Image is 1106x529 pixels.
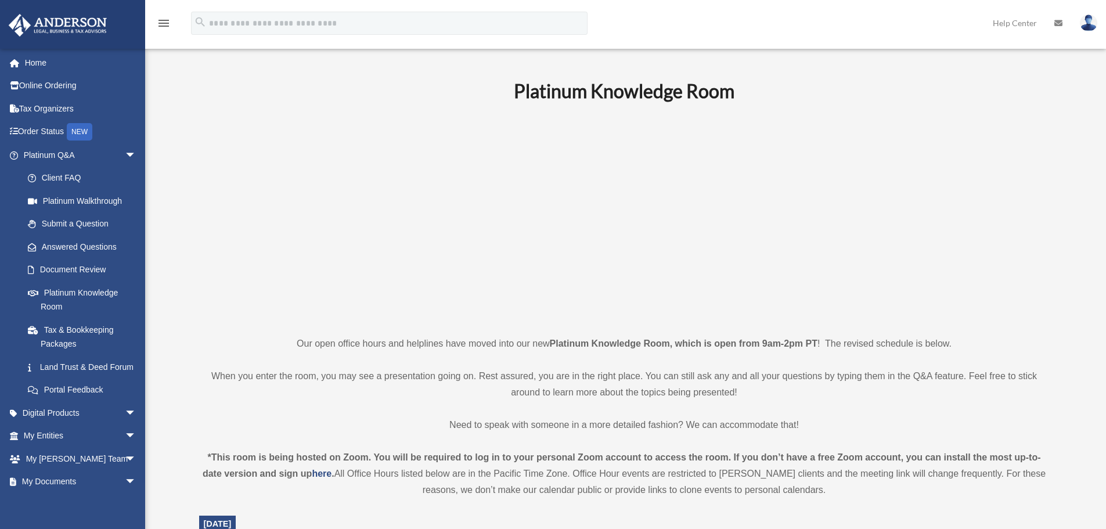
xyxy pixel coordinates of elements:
a: Tax & Bookkeeping Packages [16,318,154,355]
span: arrow_drop_down [125,424,148,448]
span: [DATE] [204,519,232,528]
span: arrow_drop_down [125,401,148,425]
span: arrow_drop_down [125,447,148,471]
a: Answered Questions [16,235,154,258]
strong: . [332,469,334,478]
strong: *This room is being hosted on Zoom. You will be required to log in to your personal Zoom account ... [203,452,1041,478]
span: arrow_drop_down [125,143,148,167]
div: All Office Hours listed below are in the Pacific Time Zone. Office Hour events are restricted to ... [199,449,1050,498]
p: Need to speak with someone in a more detailed fashion? We can accommodate that! [199,417,1050,433]
a: Home [8,51,154,74]
i: search [194,16,207,28]
a: Portal Feedback [16,379,154,402]
a: Document Review [16,258,154,282]
iframe: 231110_Toby_KnowledgeRoom [450,118,798,314]
div: NEW [67,123,92,141]
b: Platinum Knowledge Room [514,80,734,102]
a: My Documentsarrow_drop_down [8,470,154,494]
img: User Pic [1080,15,1097,31]
img: Anderson Advisors Platinum Portal [5,14,110,37]
a: menu [157,20,171,30]
a: Order StatusNEW [8,120,154,144]
a: Land Trust & Deed Forum [16,355,154,379]
span: arrow_drop_down [125,470,148,494]
p: Our open office hours and helplines have moved into our new ! The revised schedule is below. [199,336,1050,352]
a: Platinum Q&Aarrow_drop_down [8,143,154,167]
strong: Platinum Knowledge Room, which is open from 9am-2pm PT [550,339,817,348]
p: When you enter the room, you may see a presentation going on. Rest assured, you are in the right ... [199,368,1050,401]
a: Submit a Question [16,213,154,236]
i: menu [157,16,171,30]
a: Client FAQ [16,167,154,190]
a: Online Ordering [8,74,154,98]
a: My [PERSON_NAME] Teamarrow_drop_down [8,447,154,470]
a: My Entitiesarrow_drop_down [8,424,154,448]
a: Tax Organizers [8,97,154,120]
a: Platinum Knowledge Room [16,281,148,318]
a: Platinum Walkthrough [16,189,154,213]
a: Digital Productsarrow_drop_down [8,401,154,424]
a: here [312,469,332,478]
